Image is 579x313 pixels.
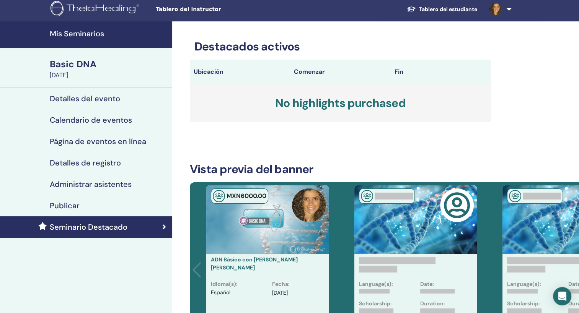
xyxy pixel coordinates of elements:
p: [DATE] [272,289,288,297]
th: Comenzar [290,60,390,84]
p: Language(s): [359,280,393,288]
h4: Seminario Destacado [50,222,127,232]
h4: Detalles del evento [50,94,120,103]
h3: No highlights purchased [190,84,491,122]
img: In-Person Seminar [213,190,225,202]
p: Language(s): [507,280,541,288]
h4: Publicar [50,201,80,210]
a: Basic DNA[DATE] [45,58,172,80]
p: Fecha : [272,280,290,288]
div: Open Intercom Messenger [553,287,571,305]
h4: Calendario de eventos [50,115,132,125]
p: Idioma(s) : [211,280,238,288]
th: Fin [390,60,491,84]
p: Scholarship: [507,300,540,308]
p: Scholarship: [359,300,392,308]
a: ADN Básico con [PERSON_NAME] [PERSON_NAME] [211,256,298,271]
img: default.jpg [292,188,326,222]
p: Duration: [420,300,445,308]
img: In-Person Seminar [361,190,373,202]
img: In-Person Seminar [509,190,521,202]
div: Basic DNA [50,58,168,71]
th: Ubicación [190,60,290,84]
span: MXN 6000 .00 [227,192,266,200]
h4: Detalles de registro [50,158,121,167]
p: Date: [420,280,434,288]
h4: Mis Seminarios [50,29,168,38]
h4: Administrar asistentes [50,180,132,189]
h3: Destacados activos [190,40,491,54]
div: [DATE] [50,71,168,80]
p: Español [211,289,230,310]
img: logo.png [51,1,142,18]
span: Tablero del instructor [156,5,271,13]
h4: Página de eventos en línea [50,137,146,146]
img: default.jpg [489,3,502,15]
img: user-circle-regular.svg [444,192,470,219]
a: Tablero del estudiante [401,2,483,16]
img: graduation-cap-white.svg [407,6,416,12]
